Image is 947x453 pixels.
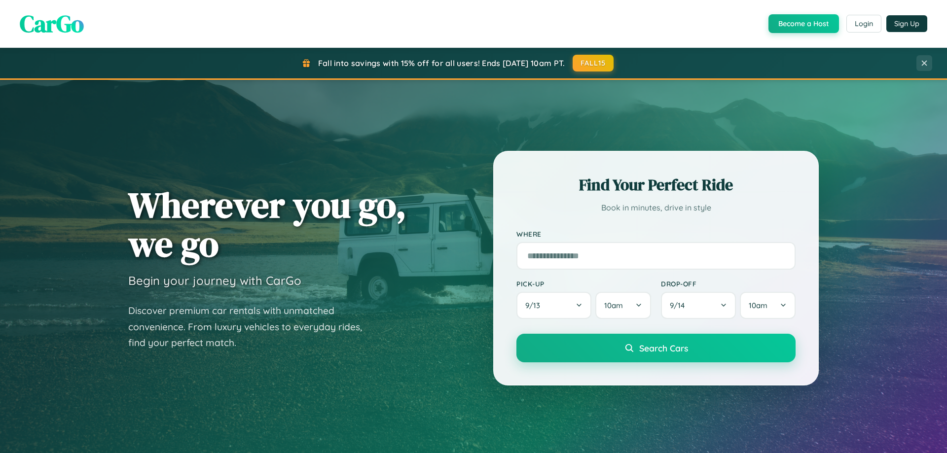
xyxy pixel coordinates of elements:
[595,292,651,319] button: 10am
[740,292,796,319] button: 10am
[846,15,881,33] button: Login
[516,174,796,196] h2: Find Your Perfect Ride
[768,14,839,33] button: Become a Host
[516,279,651,288] label: Pick-up
[749,301,767,310] span: 10am
[525,301,545,310] span: 9 / 13
[516,334,796,362] button: Search Cars
[604,301,623,310] span: 10am
[661,279,796,288] label: Drop-off
[516,292,591,319] button: 9/13
[516,201,796,215] p: Book in minutes, drive in style
[20,7,84,40] span: CarGo
[661,292,736,319] button: 9/14
[573,55,614,71] button: FALL15
[318,58,565,68] span: Fall into savings with 15% off for all users! Ends [DATE] 10am PT.
[128,303,375,351] p: Discover premium car rentals with unmatched convenience. From luxury vehicles to everyday rides, ...
[886,15,927,32] button: Sign Up
[639,343,688,353] span: Search Cars
[128,185,406,263] h1: Wherever you go, we go
[670,301,690,310] span: 9 / 14
[128,273,301,288] h3: Begin your journey with CarGo
[516,230,796,238] label: Where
